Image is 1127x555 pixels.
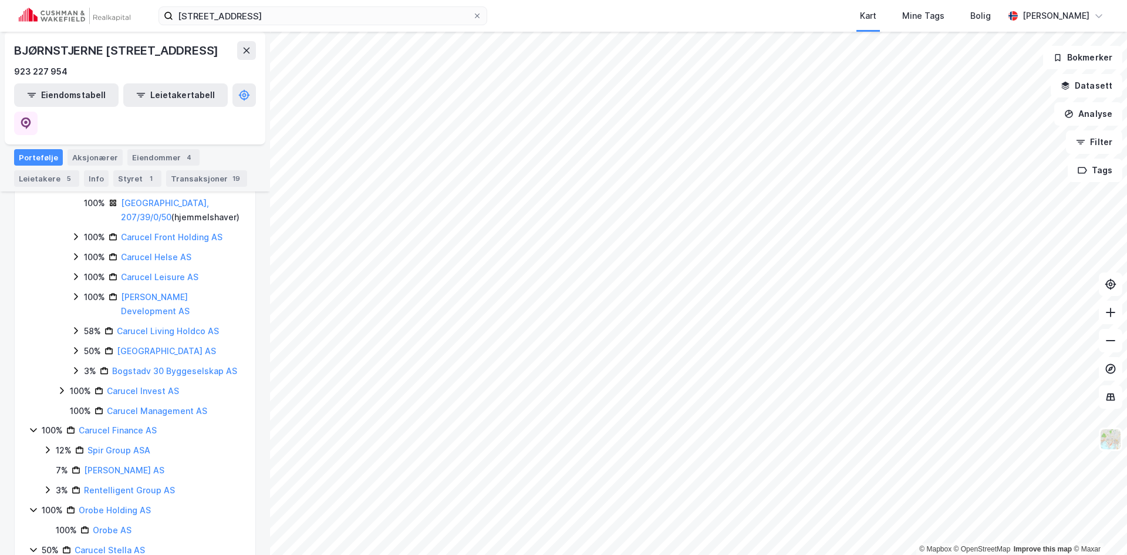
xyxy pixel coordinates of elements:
[113,170,161,187] div: Styret
[84,230,105,244] div: 100%
[84,344,101,358] div: 50%
[121,198,209,222] a: [GEOGRAPHIC_DATA], 207/39/0/50
[145,173,157,184] div: 1
[127,149,200,166] div: Eiendommer
[84,270,105,284] div: 100%
[93,525,131,535] a: Orobe AS
[84,196,105,210] div: 100%
[860,9,876,23] div: Kart
[1066,130,1122,154] button: Filter
[173,7,473,25] input: Søk på adresse, matrikkel, gårdeiere, leietakere eller personer
[14,170,79,187] div: Leietakere
[121,196,241,224] div: ( hjemmelshaver )
[112,366,237,376] a: Bogstadv 30 Byggeselskap AS
[84,485,175,495] a: Rentelligent Group AS
[84,250,105,264] div: 100%
[970,9,991,23] div: Bolig
[42,503,63,517] div: 100%
[63,173,75,184] div: 5
[919,545,951,553] a: Mapbox
[1043,46,1122,69] button: Bokmerker
[87,445,150,455] a: Spir Group ASA
[121,272,198,282] a: Carucel Leisure AS
[84,324,101,338] div: 58%
[107,406,207,416] a: Carucel Management AS
[14,83,119,107] button: Eiendomstabell
[68,149,123,166] div: Aksjonærer
[84,465,164,475] a: [PERSON_NAME] AS
[14,65,68,79] div: 923 227 954
[70,404,91,418] div: 100%
[1099,428,1122,450] img: Z
[56,463,68,477] div: 7%
[56,483,68,497] div: 3%
[84,170,109,187] div: Info
[84,364,96,378] div: 3%
[902,9,944,23] div: Mine Tags
[75,545,145,555] a: Carucel Stella AS
[42,423,63,438] div: 100%
[1051,74,1122,97] button: Datasett
[1023,9,1089,23] div: [PERSON_NAME]
[1068,159,1122,182] button: Tags
[954,545,1011,553] a: OpenStreetMap
[117,346,216,356] a: [GEOGRAPHIC_DATA] AS
[1068,499,1127,555] iframe: Chat Widget
[70,384,91,398] div: 100%
[121,232,222,242] a: Carucel Front Holding AS
[121,292,190,316] a: [PERSON_NAME] Development AS
[1054,102,1122,126] button: Analyse
[183,152,195,163] div: 4
[19,8,130,24] img: cushman-wakefield-realkapital-logo.202ea83816669bd177139c58696a8fa1.svg
[14,41,221,60] div: BJØRNSTJERNE [STREET_ADDRESS]
[166,170,247,187] div: Transaksjoner
[1014,545,1072,553] a: Improve this map
[56,523,77,537] div: 100%
[123,83,228,107] button: Leietakertabell
[14,149,63,166] div: Portefølje
[79,425,157,435] a: Carucel Finance AS
[121,252,191,262] a: Carucel Helse AS
[84,290,105,304] div: 100%
[79,505,151,515] a: Orobe Holding AS
[1068,499,1127,555] div: Kontrollprogram for chat
[56,443,72,458] div: 12%
[107,386,179,396] a: Carucel Invest AS
[117,326,219,336] a: Carucel Living Holdco AS
[230,173,242,184] div: 19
